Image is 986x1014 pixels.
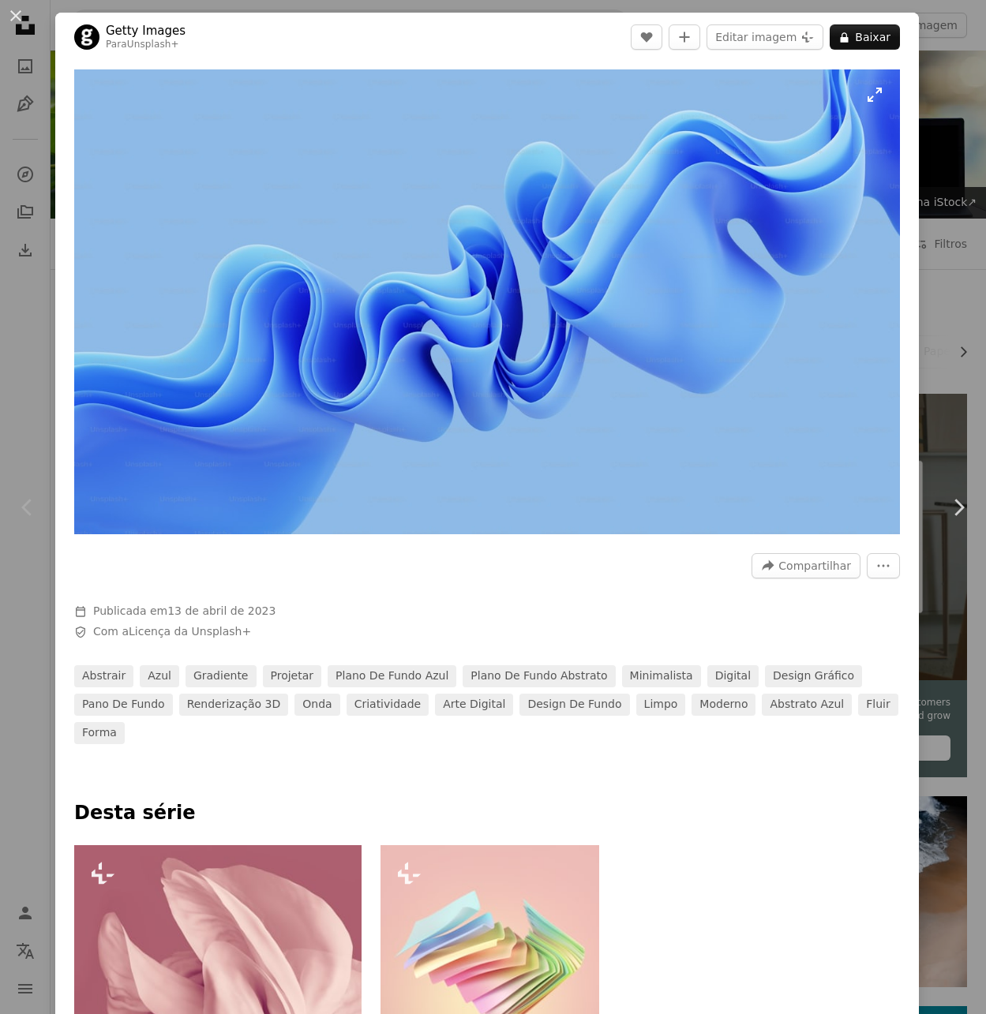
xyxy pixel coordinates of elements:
a: Renderização 3D [179,694,289,716]
a: pano de fundo [74,694,173,716]
a: limpo [636,694,686,716]
a: design gráfico [765,665,862,687]
button: Curtir [631,24,662,50]
button: Editar imagem [707,24,823,50]
button: Ampliar esta imagem [74,69,900,534]
a: plano de fundo abstrato [463,665,615,687]
span: Compartilhar [778,554,851,578]
span: Publicada em [93,604,276,617]
div: Para [106,39,186,51]
a: Getty Images [106,23,186,39]
a: abstrair [74,665,133,687]
a: Próximo [931,432,986,583]
a: azul [140,665,179,687]
a: minimalista [622,665,701,687]
button: Baixar [830,24,900,50]
a: Arte digital [435,694,513,716]
a: Renderização 3D, fundo mínimo abstrato com camadas de papel, folhas levitando. Papel de parede da... [381,947,599,961]
a: renderização 3d, fundo abstrato com cortina de seda rosa flutuante ondulante, papel de parede de ... [74,946,362,960]
a: abstrato azul [762,694,852,716]
a: Unsplash+ [127,39,179,50]
p: Desta série [74,801,900,826]
button: Adicionar à coleção [669,24,700,50]
img: Ir para o perfil de Getty Images [74,24,99,50]
a: plano de fundo azul [328,665,456,687]
a: digital [707,665,759,687]
a: onda [294,694,339,716]
a: criatividade [347,694,429,716]
button: Mais ações [867,553,900,578]
img: renderização 3d, fundo azul moderno abstrato, macro de fitas dobradas, papel de parede de moda co... [74,69,900,534]
a: Licença da Unsplash+ [129,625,251,638]
a: gradiente [186,665,257,687]
span: Com a [93,624,251,640]
a: design de fundo [519,694,629,716]
a: fluir [858,694,898,716]
a: forma [74,722,125,744]
a: projetar [263,665,322,687]
time: 13 de abril de 2023 às 12:45:47 BRT [167,604,276,617]
a: moderno [692,694,755,716]
button: Compartilhar esta imagem [752,553,860,578]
